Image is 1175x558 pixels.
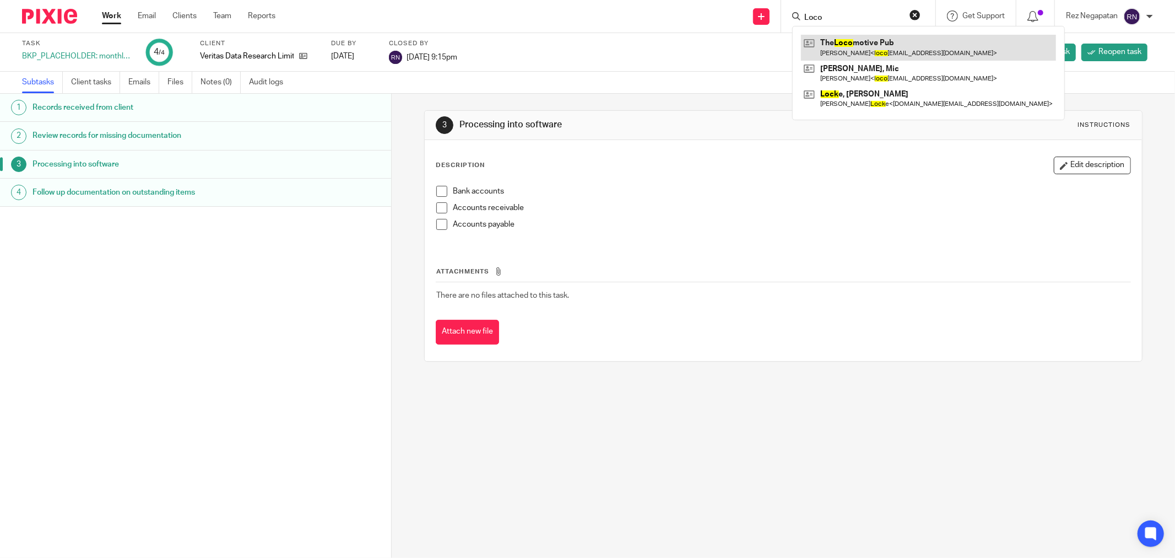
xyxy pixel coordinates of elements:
div: 1 [11,100,26,115]
div: [DATE] [331,51,375,62]
a: Email [138,10,156,22]
label: Closed by [389,39,457,48]
label: Client [200,39,317,48]
h1: Processing into software [33,156,264,173]
h1: Processing into software [459,119,807,131]
div: 3 [11,157,26,172]
a: Emails [128,72,159,93]
a: Work [102,10,121,22]
span: Reopen task [1098,46,1141,57]
div: 3 [436,116,453,134]
button: Clear [909,9,920,20]
h1: Records received from client [33,99,264,116]
a: Reports [248,10,275,22]
input: Search [803,13,902,23]
a: Notes (0) [201,72,241,93]
label: Due by [331,39,375,48]
a: Subtasks [22,72,63,93]
p: Description [436,161,485,170]
a: Client tasks [71,72,120,93]
button: Attach new file [436,320,499,345]
small: /4 [159,50,165,56]
div: BKP_PLACEHOLDER: monthly bookkeeping [22,51,132,62]
p: Bank accounts [453,186,1130,197]
button: Edit description [1054,157,1131,174]
p: Accounts payable [453,219,1130,230]
a: Files [167,72,192,93]
span: Attachments [436,269,489,275]
label: Task [22,39,132,48]
a: Clients [172,10,197,22]
h1: Follow up documentation on outstanding items [33,184,264,201]
h1: Review records for missing documentation [33,127,264,144]
span: There are no files attached to this task. [436,292,569,299]
div: Instructions [1078,121,1131,130]
p: Rez Negapatan [1066,10,1118,22]
img: svg%3E [1123,8,1141,25]
a: Team [213,10,231,22]
img: svg%3E [389,51,402,64]
span: Get Support [962,12,1005,20]
a: Reopen task [1081,44,1147,61]
p: Accounts receivable [453,202,1130,213]
div: 4 [154,46,165,58]
img: Pixie [22,9,77,24]
div: 4 [11,185,26,200]
span: [DATE] 9:15pm [407,53,457,61]
p: Veritas Data Research Limited [200,51,294,62]
a: Audit logs [249,72,291,93]
div: 2 [11,128,26,144]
